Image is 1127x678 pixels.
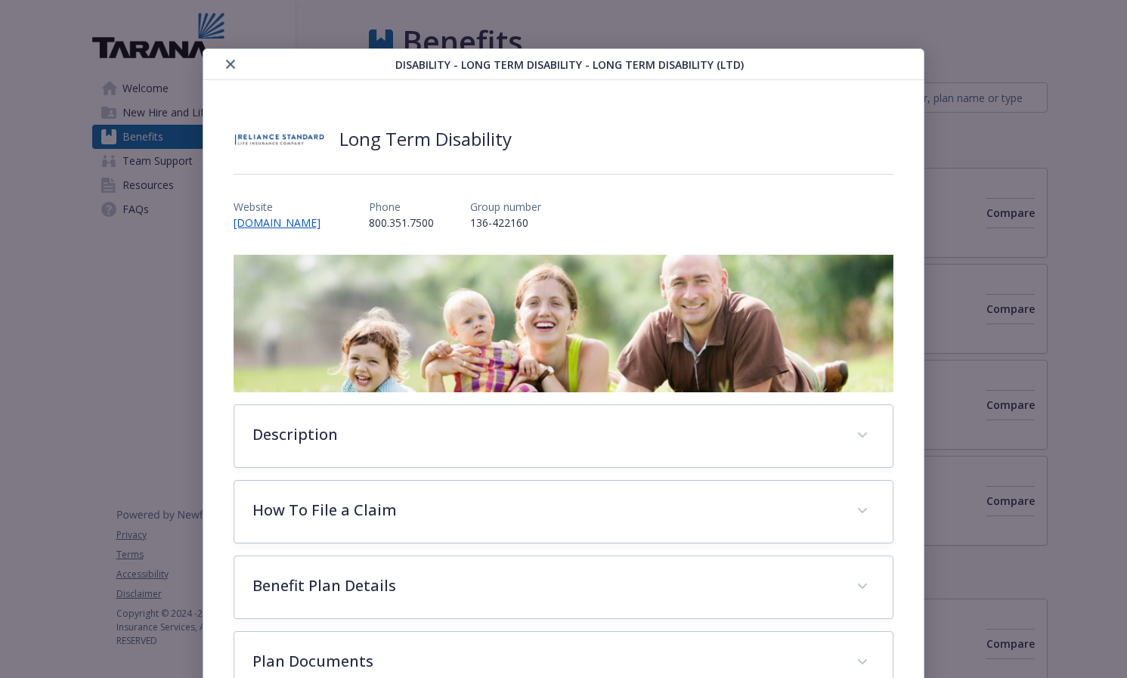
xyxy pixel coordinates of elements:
[234,116,324,162] img: Reliance Standard Life Insurance Company
[221,55,240,73] button: close
[470,199,541,215] p: Group number
[252,423,838,446] p: Description
[252,499,838,522] p: How To File a Claim
[470,215,541,231] p: 136-422160
[234,556,892,618] div: Benefit Plan Details
[369,215,434,231] p: 800.351.7500
[234,405,892,467] div: Description
[369,199,434,215] p: Phone
[234,255,893,392] img: banner
[252,650,838,673] p: Plan Documents
[339,125,512,153] h2: Long Term Disability
[252,574,838,597] p: Benefit Plan Details
[234,481,892,543] div: How To File a Claim
[395,57,744,73] span: Disability - Long Term Disability - Long Term Disability (LTD)
[234,215,333,230] a: [DOMAIN_NAME]
[234,199,333,215] p: Website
